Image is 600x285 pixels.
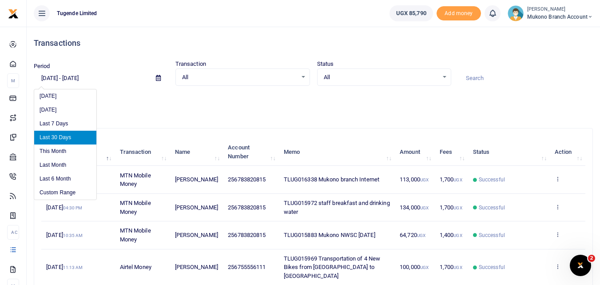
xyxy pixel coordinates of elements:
[508,5,593,21] a: profile-user [PERSON_NAME] Mukono branch account
[53,9,101,17] span: Tugende Limited
[437,6,481,21] span: Add money
[120,200,151,215] span: MTN Mobile Money
[175,232,218,238] span: [PERSON_NAME]
[440,176,462,183] span: 1,700
[34,96,593,106] p: Download
[440,264,462,270] span: 1,700
[63,205,83,210] small: 04:30 PM
[400,204,429,211] span: 134,000
[46,264,83,270] span: [DATE]
[550,138,585,166] th: Action: activate to sort column ascending
[7,225,19,240] li: Ac
[284,176,379,183] span: TLUG016338 Mukono branch Internet
[34,89,96,103] li: [DATE]
[34,145,96,158] li: This Month
[34,117,96,131] li: Last 7 Days
[420,177,429,182] small: UGX
[8,8,19,19] img: logo-small
[175,204,218,211] span: [PERSON_NAME]
[34,158,96,172] li: Last Month
[34,172,96,186] li: Last 6 Month
[170,138,223,166] th: Name: activate to sort column ascending
[420,205,429,210] small: UGX
[120,227,151,243] span: MTN Mobile Money
[228,264,266,270] span: 256755556111
[115,138,170,166] th: Transaction: activate to sort column ascending
[182,73,297,82] span: All
[34,38,593,48] h4: Transactions
[440,232,462,238] span: 1,400
[120,172,151,188] span: MTN Mobile Money
[46,204,82,211] span: [DATE]
[284,200,390,215] span: TLUG015972 staff breakfast and drinking water
[223,138,278,166] th: Account Number: activate to sort column ascending
[453,177,462,182] small: UGX
[435,138,468,166] th: Fees: activate to sort column ascending
[479,231,505,239] span: Successful
[527,6,593,13] small: [PERSON_NAME]
[34,103,96,117] li: [DATE]
[63,265,83,270] small: 11:13 AM
[389,5,433,21] a: UGX 85,790
[570,255,591,276] iframe: Intercom live chat
[453,265,462,270] small: UGX
[588,255,595,262] span: 2
[34,186,96,200] li: Custom Range
[279,138,395,166] th: Memo: activate to sort column ascending
[479,263,505,271] span: Successful
[228,204,266,211] span: 256783820815
[34,71,149,86] input: select period
[284,255,380,279] span: TLUG015969 Transportation of 4 New Bikes from [GEOGRAPHIC_DATA] to [GEOGRAPHIC_DATA]
[175,60,206,68] label: Transaction
[458,71,593,86] input: Search
[317,60,334,68] label: Status
[400,176,429,183] span: 113,000
[324,73,439,82] span: All
[63,233,83,238] small: 10:35 AM
[400,264,429,270] span: 100,000
[479,176,505,184] span: Successful
[395,138,435,166] th: Amount: activate to sort column ascending
[440,204,462,211] span: 1,700
[7,73,19,88] li: M
[437,6,481,21] li: Toup your wallet
[420,265,429,270] small: UGX
[479,204,505,212] span: Successful
[228,176,266,183] span: 256783820815
[175,176,218,183] span: [PERSON_NAME]
[34,131,96,145] li: Last 30 Days
[437,9,481,16] a: Add money
[120,264,151,270] span: Airtel Money
[453,205,462,210] small: UGX
[396,9,426,18] span: UGX 85,790
[386,5,437,21] li: Wallet ballance
[527,13,593,21] span: Mukono branch account
[284,232,375,238] span: TLUG015883 Mukono NWSC [DATE]
[400,232,425,238] span: 64,720
[34,62,50,71] label: Period
[468,138,550,166] th: Status: activate to sort column ascending
[8,10,19,16] a: logo-small logo-large logo-large
[228,232,266,238] span: 256783820815
[508,5,524,21] img: profile-user
[175,264,218,270] span: [PERSON_NAME]
[46,232,83,238] span: [DATE]
[417,233,425,238] small: UGX
[453,233,462,238] small: UGX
